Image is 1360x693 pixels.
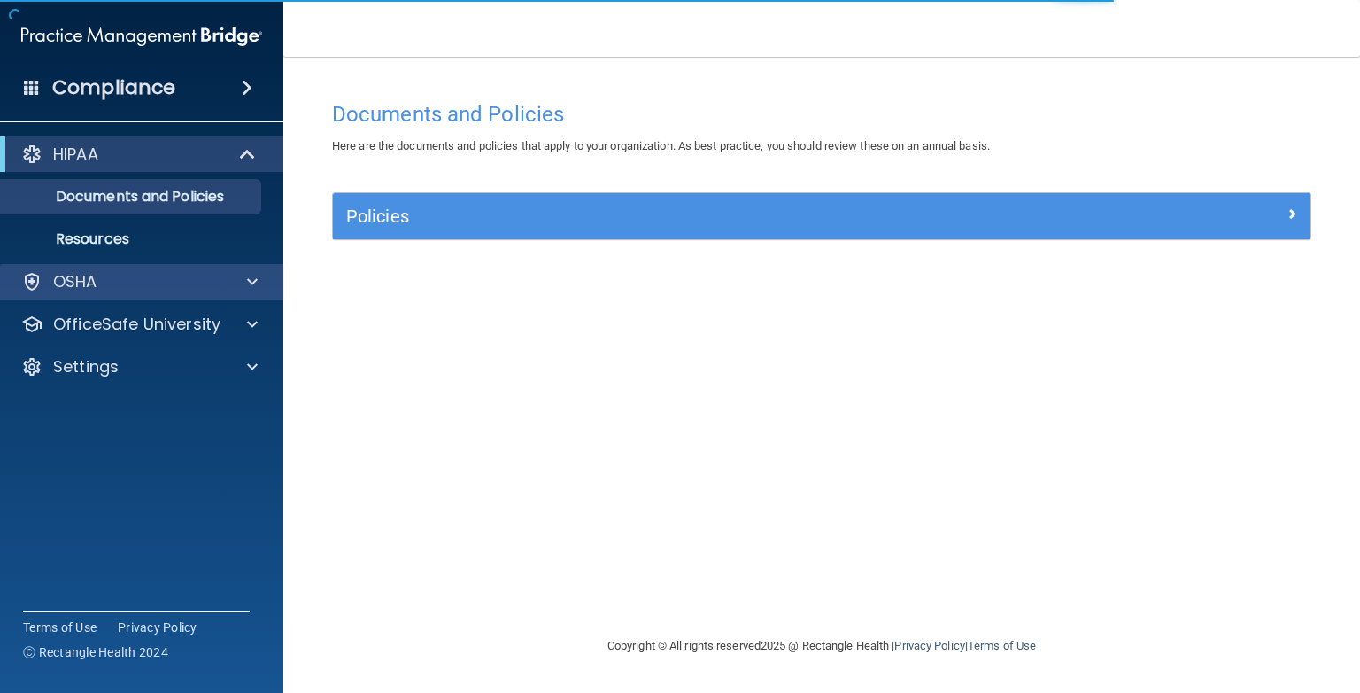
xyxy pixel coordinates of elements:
[52,75,175,100] h4: Compliance
[21,271,258,292] a: OSHA
[118,619,197,636] a: Privacy Policy
[53,356,119,378] p: Settings
[23,643,168,661] span: Ⓒ Rectangle Health 2024
[21,356,258,378] a: Settings
[1055,568,1339,638] iframe: Drift Widget Chat Controller
[332,103,1311,126] h4: Documents and Policies
[968,639,1036,652] a: Terms of Use
[894,639,964,652] a: Privacy Policy
[346,202,1297,230] a: Policies
[53,314,220,335] p: OfficeSafe University
[21,144,257,165] a: HIPAA
[21,314,258,335] a: OfficeSafe University
[53,271,97,292] p: OSHA
[332,139,990,152] span: Here are the documents and policies that apply to your organization. As best practice, you should...
[53,144,98,165] p: HIPAA
[21,19,262,54] img: PMB logo
[498,618,1145,674] div: Copyright © All rights reserved 2025 @ Rectangle Health | |
[12,230,253,248] p: Resources
[346,206,1053,226] h5: Policies
[12,188,253,206] p: Documents and Policies
[23,619,97,636] a: Terms of Use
